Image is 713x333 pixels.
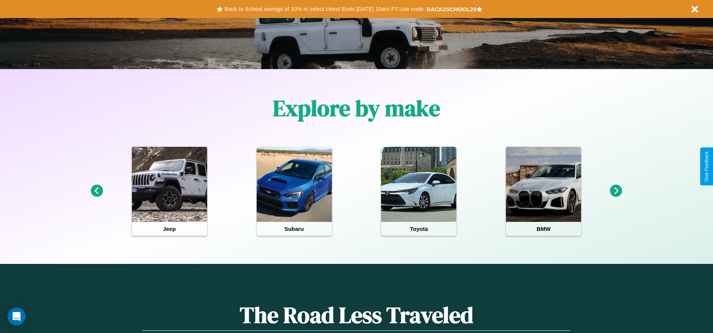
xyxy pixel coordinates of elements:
h4: BMW [506,222,581,236]
button: Back to School savings of 20% in select cities! Ends [DATE] 10am PT.Use code: [223,4,426,14]
h4: Toyota [381,222,456,236]
b: BACK2SCHOOL20 [427,6,477,12]
h4: Subaru [257,222,332,236]
div: Give Feedback [704,151,709,182]
h4: Jeep [132,222,207,236]
h1: Explore by make [273,93,440,124]
h1: The Road Less Traveled [142,300,570,331]
div: Open Intercom Messenger [8,307,26,325]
